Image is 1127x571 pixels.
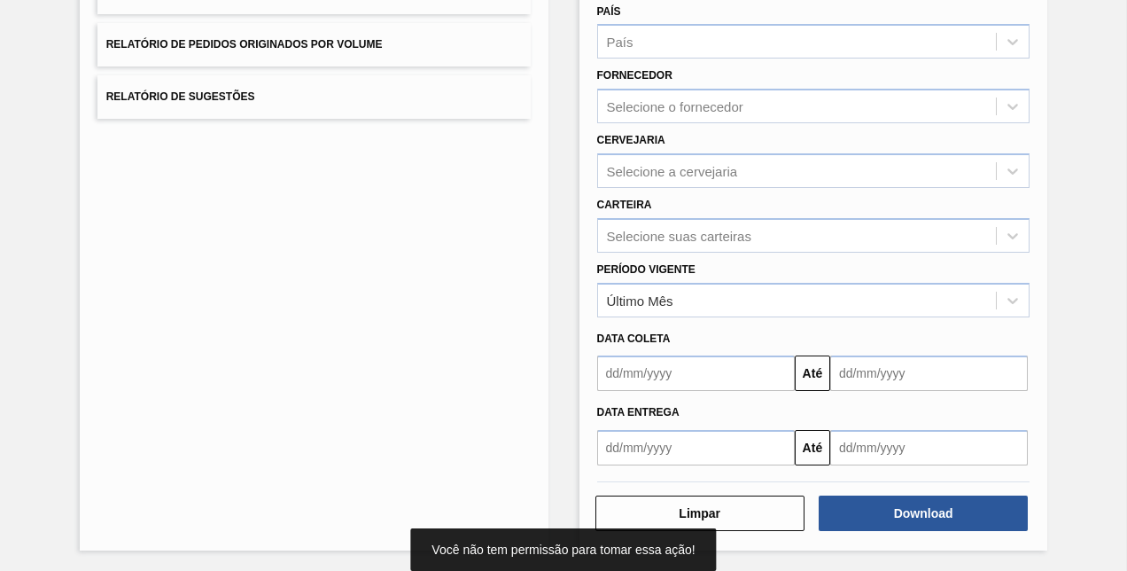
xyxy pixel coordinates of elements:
label: Cervejaria [597,134,665,146]
button: Limpar [595,496,804,531]
label: Período Vigente [597,263,696,276]
span: Data coleta [597,332,671,345]
input: dd/mm/yyyy [830,356,1028,391]
span: Relatório de Sugestões [106,90,255,103]
span: Você não tem permissão para tomar essa ação! [431,543,695,557]
button: Download [819,496,1028,531]
label: Carteira [597,199,652,211]
button: Até [795,430,830,465]
input: dd/mm/yyyy [830,430,1028,465]
label: Fornecedor [597,69,672,82]
span: Data Entrega [597,406,680,418]
button: Até [795,356,830,391]
button: Relatório de Sugestões [97,75,531,119]
div: Selecione suas carteiras [607,228,751,243]
div: País [607,35,633,50]
button: Relatório de Pedidos Originados por Volume [97,23,531,66]
input: dd/mm/yyyy [597,430,795,465]
div: Selecione a cervejaria [607,163,738,178]
label: País [597,5,621,18]
div: Selecione o fornecedor [607,99,743,114]
div: Último Mês [607,293,673,308]
span: Relatório de Pedidos Originados por Volume [106,38,383,51]
input: dd/mm/yyyy [597,356,795,391]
